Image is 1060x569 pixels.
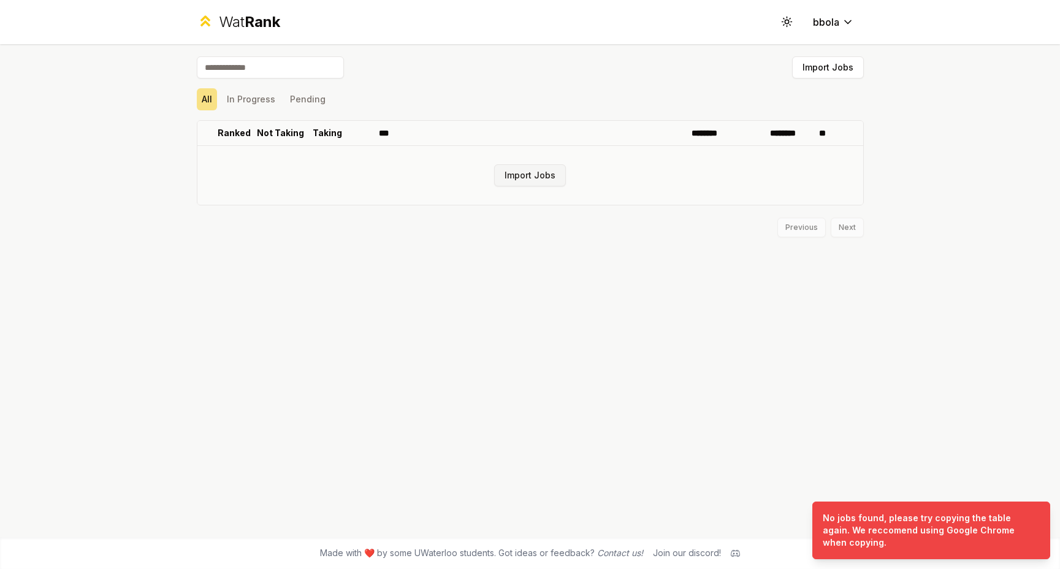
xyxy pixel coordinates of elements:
[653,547,721,559] div: Join our discord!
[320,547,643,559] span: Made with ❤️ by some UWaterloo students. Got ideas or feedback?
[197,12,281,32] a: WatRank
[219,12,280,32] div: Wat
[222,88,280,110] button: In Progress
[813,15,839,29] span: bbola
[313,127,342,139] p: Taking
[792,56,864,78] button: Import Jobs
[197,88,217,110] button: All
[823,512,1035,549] div: No jobs found, please try copying the table again. We reccomend using Google Chrome when copying.
[803,11,864,33] button: bbola
[257,127,304,139] p: Not Taking
[494,164,566,186] button: Import Jobs
[285,88,330,110] button: Pending
[218,127,251,139] p: Ranked
[597,548,643,558] a: Contact us!
[245,13,280,31] span: Rank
